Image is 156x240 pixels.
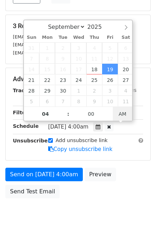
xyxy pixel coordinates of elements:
span: September 14, 2025 [24,64,40,74]
span: Sat [118,35,134,40]
a: Copy unsubscribe link [48,146,112,152]
span: September 19, 2025 [102,64,118,74]
h5: Advanced [13,75,143,83]
span: October 5, 2025 [24,96,40,106]
span: September 20, 2025 [118,64,134,74]
span: October 3, 2025 [102,85,118,96]
span: September 22, 2025 [39,74,55,85]
strong: Tracking [13,88,37,93]
span: Thu [86,35,102,40]
span: October 1, 2025 [71,85,86,96]
span: October 8, 2025 [71,96,86,106]
span: October 4, 2025 [118,85,134,96]
strong: Schedule [13,123,39,129]
span: Sun [24,35,40,40]
strong: Filters [13,110,31,115]
iframe: Chat Widget [120,206,156,240]
span: September 3, 2025 [71,42,86,53]
span: September 21, 2025 [24,74,40,85]
small: [EMAIL_ADDRESS][DOMAIN_NAME] [13,42,92,47]
label: Add unsubscribe link [56,137,108,144]
small: [EMAIL_ADDRESS][DOMAIN_NAME] [13,50,92,56]
span: October 6, 2025 [39,96,55,106]
span: September 29, 2025 [39,85,55,96]
span: September 28, 2025 [24,85,40,96]
strong: Unsubscribe [13,138,48,144]
span: : [67,107,69,121]
span: September 15, 2025 [39,64,55,74]
span: October 9, 2025 [86,96,102,106]
span: Fri [102,35,118,40]
span: October 10, 2025 [102,96,118,106]
span: September 18, 2025 [86,64,102,74]
span: September 17, 2025 [71,64,86,74]
span: September 26, 2025 [102,74,118,85]
span: September 11, 2025 [86,53,102,64]
span: September 13, 2025 [118,53,134,64]
span: October 2, 2025 [86,85,102,96]
span: October 7, 2025 [55,96,71,106]
input: Year [85,24,111,30]
span: Mon [39,35,55,40]
span: September 12, 2025 [102,53,118,64]
span: October 11, 2025 [118,96,134,106]
span: September 6, 2025 [118,42,134,53]
span: Tue [55,35,71,40]
span: Click to toggle [113,107,132,121]
span: September 10, 2025 [71,53,86,64]
span: September 2, 2025 [55,42,71,53]
span: September 8, 2025 [39,53,55,64]
span: [DATE] 4:00am [48,124,89,130]
a: Preview [85,168,116,181]
span: August 31, 2025 [24,42,40,53]
input: Minute [69,107,113,121]
span: September 5, 2025 [102,42,118,53]
a: Send on [DATE] 4:00am [5,168,83,181]
span: September 4, 2025 [86,42,102,53]
span: September 23, 2025 [55,74,71,85]
span: September 27, 2025 [118,74,134,85]
span: September 7, 2025 [24,53,40,64]
span: September 24, 2025 [71,74,86,85]
input: Hour [24,107,67,121]
span: September 16, 2025 [55,64,71,74]
small: [EMAIL_ADDRESS][DOMAIN_NAME] [13,34,92,40]
span: September 1, 2025 [39,42,55,53]
span: September 30, 2025 [55,85,71,96]
span: Wed [71,35,86,40]
a: Send Test Email [5,185,60,198]
span: September 25, 2025 [86,74,102,85]
span: September 9, 2025 [55,53,71,64]
h5: 3 Recipients [13,22,143,30]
